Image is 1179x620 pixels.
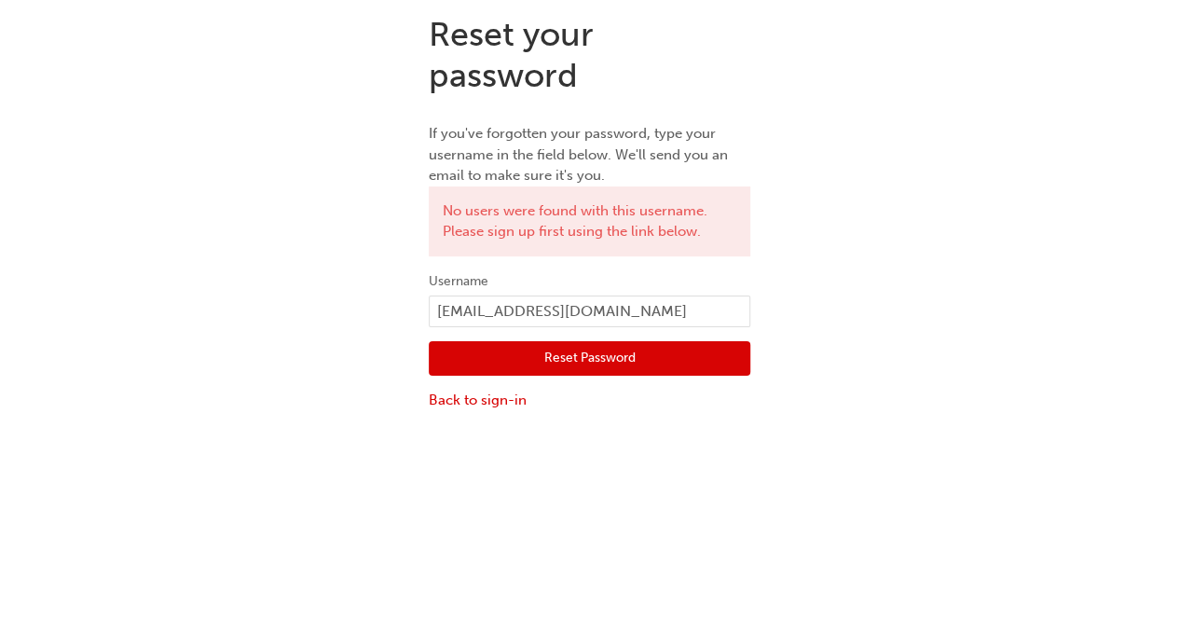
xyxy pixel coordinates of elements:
h1: Reset your password [429,14,750,95]
div: No users were found with this username. Please sign up first using the link below. [429,186,750,256]
a: Back to sign-in [429,390,750,411]
p: If you've forgotten your password, type your username in the field below. We'll send you an email... [429,123,750,186]
label: Username [429,270,750,293]
button: Reset Password [429,341,750,377]
input: Username [429,296,750,327]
